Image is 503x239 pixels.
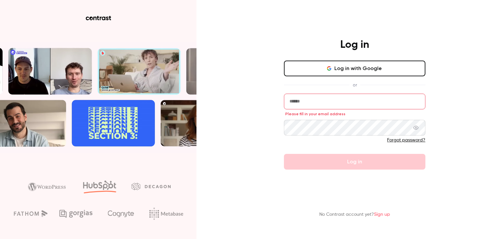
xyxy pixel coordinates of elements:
h4: Log in [340,38,369,51]
span: or [349,82,360,88]
button: Log in with Google [284,61,425,76]
a: Sign up [374,212,390,217]
span: Please fill in your email address [285,111,345,117]
a: Forgot password? [387,138,425,142]
img: decagon [131,183,171,190]
p: No Contrast account yet? [319,211,390,218]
